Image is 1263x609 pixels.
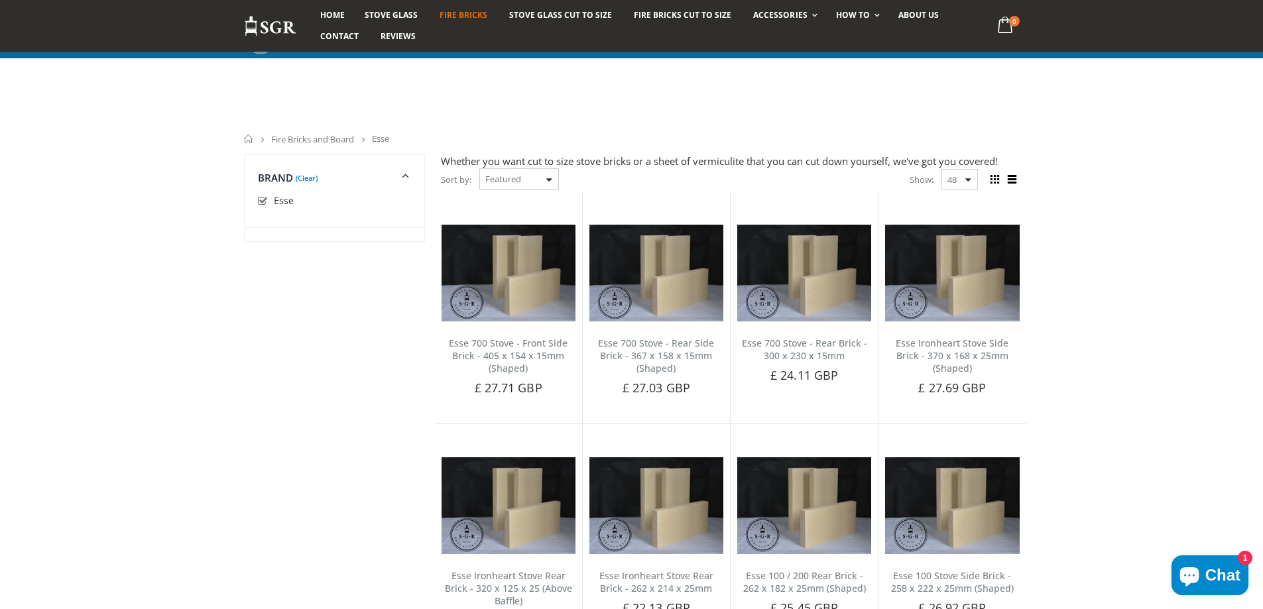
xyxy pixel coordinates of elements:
span: List view [1005,172,1020,187]
span: Stove Glass Cut To Size [509,9,612,21]
a: Fire Bricks Cut To Size [624,5,741,26]
a: Fire Bricks [430,5,497,26]
a: How To [826,5,886,26]
span: Esse [274,194,294,207]
a: About us [888,5,949,26]
span: Sort by: [441,168,471,192]
a: Esse 700 Stove - Rear Brick - 300 x 230 x 15mm [742,337,867,362]
a: Home [310,5,355,26]
img: Esse 100 / 200 Rear Brick [737,457,871,554]
span: £ 27.03 GBP [623,380,690,396]
a: Esse Ironheart Stove Side Brick - 370 x 168 x 25mm (Shaped) [896,337,1008,374]
span: Show: [910,169,933,190]
img: Esse 700 Stove - Rear Brick - 300 x 230 x 15mm [737,225,871,321]
a: Esse 700 Stove - Rear Side Brick - 367 x 158 x 15mm (Shaped) [598,337,714,374]
span: Grid view [988,172,1002,187]
a: 0 [992,13,1019,39]
div: Whether you want cut to size stove bricks or a sheet of vermiculite that you can cut down yoursel... [441,154,1020,168]
a: Esse 700 Stove - Front Side Brick - 405 x 154 x 15mm (Shaped) [449,337,568,374]
span: 0 [1009,16,1020,27]
span: Fire Bricks Cut To Size [634,9,731,21]
span: Home [320,9,345,21]
span: Esse [372,133,389,144]
span: £ 24.11 GBP [770,367,838,383]
img: Esse 700 Stove - Front Side Brick [442,225,575,321]
a: Esse 100 Stove Side Brick - 258 x 222 x 25mm (Shaped) [891,569,1014,594]
a: Esse Ironheart Stove Rear Brick - 262 x 214 x 25mm [599,569,713,594]
img: Esse Ironheart Stove Rear Brick [589,457,723,554]
img: Stove Glass Replacement [244,15,297,37]
a: Contact [310,26,369,47]
a: Esse 100 / 200 Rear Brick - 262 x 182 x 25mm (Shaped) [743,569,866,594]
a: Fire Bricks and Board [271,133,354,145]
a: Stove Glass [355,5,428,26]
a: (Clear) [296,176,318,180]
span: Contact [320,30,359,42]
span: Brand [258,171,294,184]
a: Esse Ironheart Stove Rear Brick - 320 x 125 x 25 (Above Baffle) [445,569,572,607]
span: Fire Bricks [440,9,487,21]
span: £ 27.69 GBP [918,380,986,396]
span: Reviews [381,30,416,42]
span: Accessories [753,9,807,21]
img: Esse Ironheart Stove Side Brick [885,225,1019,321]
img: Esse 100 Stove Side Brick [885,457,1019,554]
span: About us [898,9,939,21]
span: £ 27.71 GBP [475,380,542,396]
span: How To [836,9,870,21]
a: Home [244,135,254,143]
a: Stove Glass Cut To Size [499,5,622,26]
inbox-online-store-chat: Shopify online store chat [1168,555,1252,598]
a: Reviews [371,26,426,47]
span: Stove Glass [365,9,418,21]
a: Accessories [743,5,823,26]
img: Esse Ironheart Stove Rear Brick [442,457,575,554]
img: Esse 700 Stove - Rear Side Brick [589,225,723,321]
